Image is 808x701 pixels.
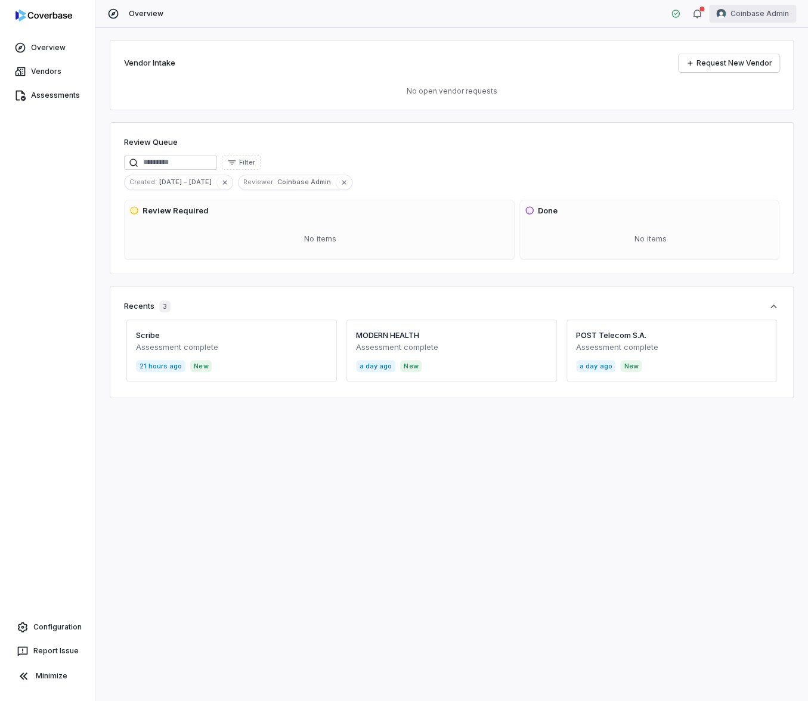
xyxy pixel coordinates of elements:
[716,9,726,18] img: Coinbase Admin avatar
[730,9,789,18] span: Coinbase Admin
[2,85,92,106] a: Assessments
[356,330,419,340] a: MODERN HEALTH
[129,224,512,255] div: No items
[129,9,163,18] span: Overview
[31,67,61,76] span: Vendors
[33,622,82,632] span: Configuration
[222,156,261,170] button: Filter
[124,137,178,148] h1: Review Queue
[124,300,779,312] button: Recents3
[159,176,216,187] span: [DATE] - [DATE]
[5,640,90,662] button: Report Issue
[136,330,160,340] a: Scribe
[124,300,171,312] div: Recents
[538,205,558,217] h3: Done
[525,224,776,255] div: No items
[5,616,90,638] a: Configuration
[2,37,92,58] a: Overview
[159,300,171,312] span: 3
[277,176,336,187] span: Coinbase Admin
[709,5,796,23] button: Coinbase Admin avatarCoinbase Admin
[36,671,67,681] span: Minimize
[2,61,92,82] a: Vendors
[31,43,66,52] span: Overview
[125,176,159,187] span: Created :
[16,10,72,21] img: logo-D7KZi-bG.svg
[124,86,779,96] p: No open vendor requests
[143,205,209,217] h3: Review Required
[679,54,779,72] a: Request New Vendor
[576,330,646,340] a: POST Telecom S.A.
[33,646,79,656] span: Report Issue
[239,158,255,167] span: Filter
[31,91,80,100] span: Assessments
[5,664,90,688] button: Minimize
[124,57,175,69] h2: Vendor Intake
[239,176,277,187] span: Reviewer :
